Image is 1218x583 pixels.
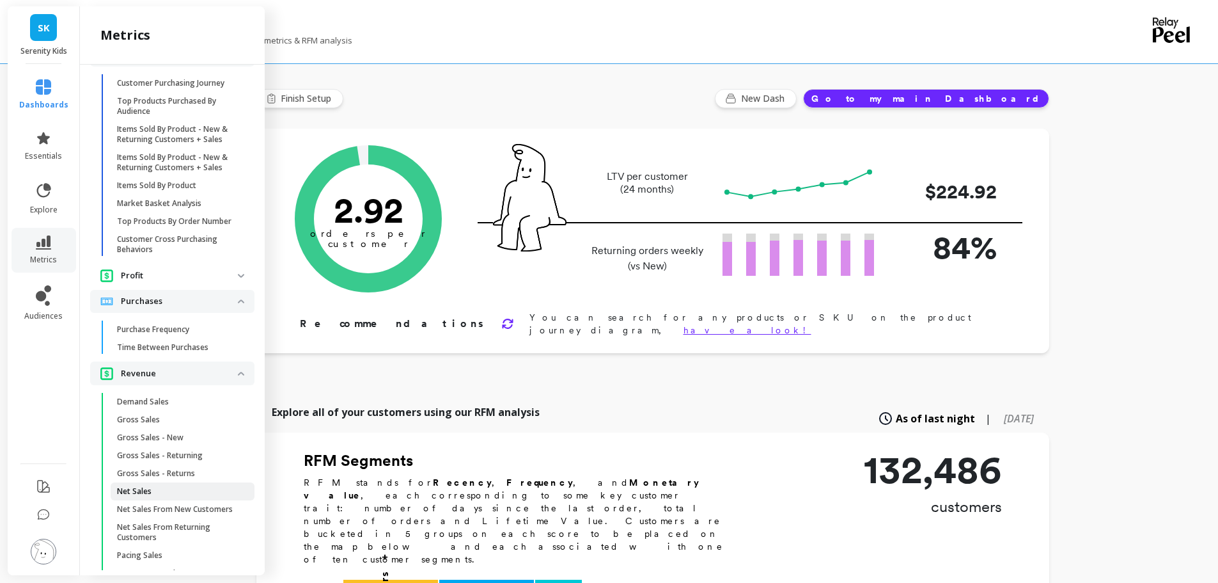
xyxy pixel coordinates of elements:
span: [DATE] [1004,411,1034,426]
p: Purchase Frequency [117,324,189,335]
img: navigation item icon [100,367,113,380]
tspan: orders per [310,228,426,239]
p: Returning orders weekly (vs New) [588,243,707,274]
p: Net Sales From Returning Customers [117,522,239,543]
p: Items Sold By Product [117,180,196,191]
img: navigation item icon [100,269,113,282]
img: navigation item icon [100,298,113,305]
span: Finish Setup [281,92,335,105]
p: Customer Purchasing Journey [117,78,224,88]
p: You can search for any products or SKU on the product journey diagram, [529,311,1008,337]
p: Gross Sales - Returning [117,451,203,461]
p: Revenue Growth Rate [117,568,196,579]
p: Items Sold By Product - New & Returning Customers + Sales [117,152,239,173]
span: | [985,411,991,426]
p: customers [864,497,1002,517]
p: Explore all of your customers using our RFM analysis [272,404,540,420]
p: Serenity Kids [20,46,67,56]
p: RFM stands for , , and , each corresponding to some key customer trait: number of days since the ... [304,476,738,566]
p: Market Basket Analysis [117,198,201,209]
p: Top Products By Order Number [117,216,231,227]
span: explore [30,205,58,215]
p: Pacing Sales [117,550,162,561]
p: Recommendations [300,316,486,331]
p: Demand Sales [117,397,169,407]
p: Net Sales From New Customers [117,504,233,515]
span: As of last night [896,411,975,426]
span: SK [38,20,50,35]
p: Gross Sales - Returns [117,468,195,479]
span: essentials [25,151,62,161]
button: New Dash [715,89,797,108]
a: have a look! [683,325,811,335]
p: Time Between Purchases [117,342,208,353]
img: pal seatted on line [493,144,566,252]
p: Revenue [121,367,238,380]
p: Gross Sales [117,415,160,425]
p: Customer Cross Purchasing Behaviors [117,234,239,255]
p: 84% [894,223,997,271]
h2: RFM Segments [304,451,738,471]
p: 132,486 [864,451,1002,489]
button: Go to my main Dashboard [803,89,1049,108]
b: Recency [433,477,492,488]
b: Frequency [506,477,573,488]
p: Net Sales [117,486,152,497]
img: down caret icon [238,299,244,303]
p: Profit [121,269,238,282]
p: Purchases [121,295,238,308]
span: audiences [24,311,63,321]
span: New Dash [741,92,788,105]
h2: metrics [100,26,150,44]
img: profile picture [31,539,56,564]
p: Gross Sales - New [117,433,183,443]
p: Items Sold By Product - New & Returning Customers + Sales [117,124,239,145]
img: down caret icon [238,372,244,376]
p: $224.92 [894,177,997,206]
img: down caret icon [238,274,244,278]
p: LTV per customer (24 months) [588,170,707,196]
text: 2.92 [333,189,403,231]
p: Top Products Purchased By Audience [117,96,239,116]
span: dashboards [19,100,68,110]
span: metrics [30,255,57,265]
tspan: customer [327,238,409,250]
button: Finish Setup [256,89,343,108]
